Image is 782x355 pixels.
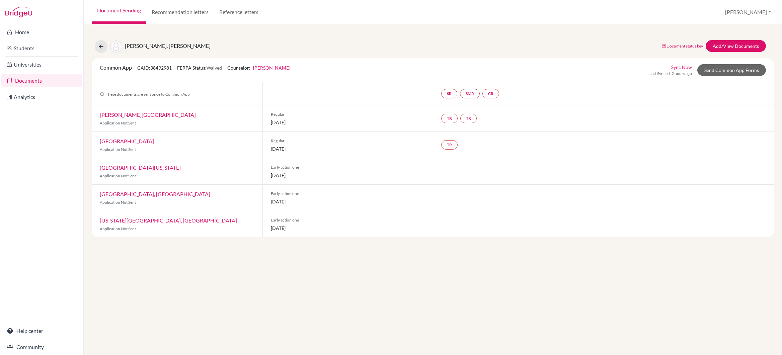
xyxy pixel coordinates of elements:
[100,111,196,118] a: [PERSON_NAME][GEOGRAPHIC_DATA]
[100,92,190,97] span: These documents are sent once to Common App
[100,217,237,224] a: [US_STATE][GEOGRAPHIC_DATA], [GEOGRAPHIC_DATA]
[227,65,290,71] span: Counselor:
[460,114,477,123] a: TR
[271,198,425,205] span: [DATE]
[100,147,136,152] span: Application Not Sent
[1,90,82,104] a: Analytics
[1,324,82,338] a: Help center
[1,340,82,354] a: Community
[100,200,136,205] span: Application Not Sent
[722,6,774,18] button: [PERSON_NAME]
[100,120,136,125] span: Application Not Sent
[271,111,425,117] span: Regular
[177,65,222,71] span: FERPA Status:
[100,164,181,171] a: [GEOGRAPHIC_DATA][US_STATE]
[100,191,210,197] a: [GEOGRAPHIC_DATA], [GEOGRAPHIC_DATA]
[125,42,211,49] span: [PERSON_NAME], [PERSON_NAME]
[441,89,457,98] a: SR
[649,71,692,77] span: Last Synced: 2 hours ago
[271,119,425,126] span: [DATE]
[482,89,499,98] a: CR
[271,138,425,144] span: Regular
[100,173,136,178] span: Application Not Sent
[100,138,154,144] a: [GEOGRAPHIC_DATA]
[671,64,692,71] a: Sync Now
[271,172,425,179] span: [DATE]
[100,64,132,71] span: Common App
[137,65,172,71] span: CAID: 38492981
[5,7,32,17] img: Bridge-U
[271,145,425,152] span: [DATE]
[441,140,458,150] a: TR
[460,89,480,98] a: SMR
[271,225,425,232] span: [DATE]
[271,217,425,223] span: Early action one
[706,40,766,52] a: Add/View Documents
[1,41,82,55] a: Students
[441,114,458,123] a: TR
[271,191,425,197] span: Early action one
[1,58,82,71] a: Universities
[1,74,82,87] a: Documents
[207,65,222,71] span: Waived
[271,164,425,170] span: Early action one
[100,226,136,231] span: Application Not Sent
[661,43,703,49] a: Document status key
[253,65,290,71] a: [PERSON_NAME]
[1,25,82,39] a: Home
[697,64,766,76] a: Send Common App Forms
